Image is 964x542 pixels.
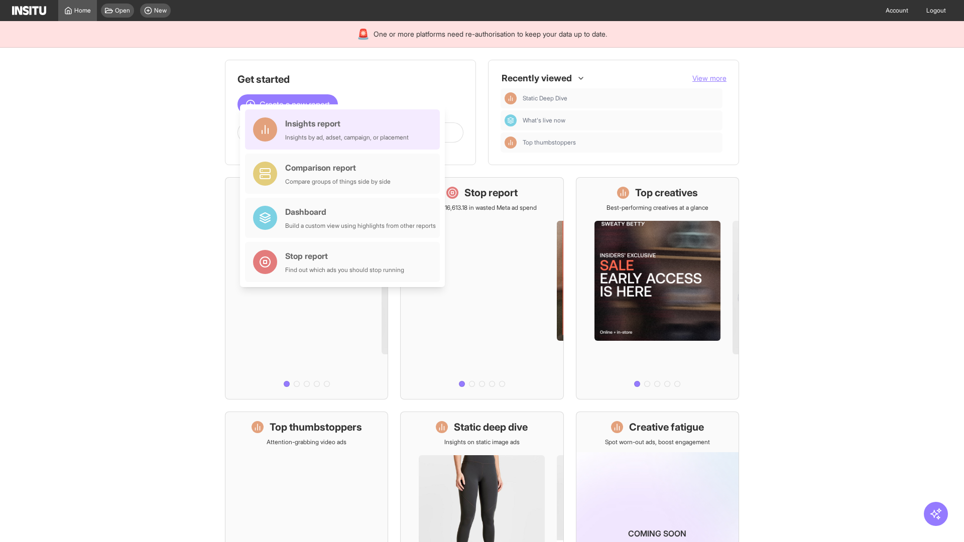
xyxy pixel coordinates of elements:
[357,27,370,41] div: 🚨
[12,6,46,15] img: Logo
[260,98,330,110] span: Create a new report
[523,139,718,147] span: Top thumbstoppers
[692,73,727,83] button: View more
[285,117,409,129] div: Insights report
[374,29,607,39] span: One or more platforms need re-authorisation to keep your data up to date.
[576,177,739,399] a: Top creativesBest-performing creatives at a glance
[285,133,409,142] div: Insights by ad, adset, campaign, or placement
[607,204,708,212] p: Best-performing creatives at a glance
[400,177,563,399] a: Stop reportSave £16,613.18 in wasted Meta ad spend
[505,92,517,104] div: Insights
[635,186,698,200] h1: Top creatives
[285,222,436,230] div: Build a custom view using highlights from other reports
[285,178,391,186] div: Compare groups of things side by side
[285,162,391,174] div: Comparison report
[225,177,388,399] a: What's live nowSee all active ads instantly
[74,7,91,15] span: Home
[523,94,718,102] span: Static Deep Dive
[115,7,130,15] span: Open
[505,137,517,149] div: Insights
[154,7,167,15] span: New
[427,204,537,212] p: Save £16,613.18 in wasted Meta ad spend
[523,116,718,124] span: What's live now
[523,94,567,102] span: Static Deep Dive
[464,186,518,200] h1: Stop report
[285,266,404,274] div: Find out which ads you should stop running
[237,94,338,114] button: Create a new report
[444,438,520,446] p: Insights on static image ads
[523,116,565,124] span: What's live now
[505,114,517,126] div: Dashboard
[454,420,528,434] h1: Static deep dive
[285,206,436,218] div: Dashboard
[523,139,576,147] span: Top thumbstoppers
[692,74,727,82] span: View more
[267,438,346,446] p: Attention-grabbing video ads
[237,72,463,86] h1: Get started
[270,420,362,434] h1: Top thumbstoppers
[285,250,404,262] div: Stop report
